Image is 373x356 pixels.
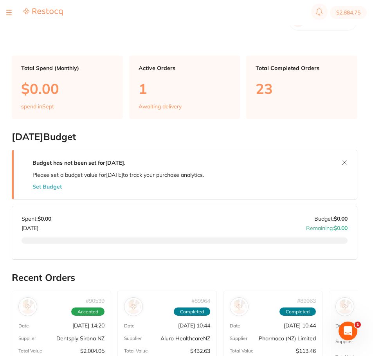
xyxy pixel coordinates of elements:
[124,336,142,341] p: Supplier
[32,183,62,190] button: Set Budget
[38,215,51,222] strong: $0.00
[284,322,316,329] p: [DATE] 10:44
[21,103,54,110] p: spend in Sept
[334,215,348,222] strong: $0.00
[256,65,348,71] p: Total Completed Orders
[190,348,210,354] p: $432.63
[296,348,316,354] p: $113.46
[178,322,210,329] p: [DATE] 10:44
[191,298,210,304] p: # 89964
[22,222,51,231] p: [DATE]
[18,323,29,329] p: Date
[139,81,231,97] p: 1
[174,307,210,316] span: Completed
[71,307,105,316] span: Accepted
[56,335,105,342] p: Dentsply Sirona NZ
[12,15,61,26] h2: Dashboard
[230,323,240,329] p: Date
[232,299,247,314] img: Pharmaco (NZ) Limited
[80,348,105,354] p: $2,004.05
[337,299,352,314] img: Henry Schein Halas (consumables)
[139,65,231,71] p: Active Orders
[335,323,346,329] p: Date
[18,336,36,341] p: Supplier
[32,159,125,166] strong: Budget has not been set for [DATE] .
[139,103,182,110] p: Awaiting delivery
[32,172,204,178] p: Please set a budget value for [DATE] to track your purchase analytics.
[21,65,114,71] p: Total Spend (Monthly)
[259,335,316,342] p: Pharmaco (NZ) Limited
[23,8,63,16] img: Restocq Logo
[246,56,357,119] a: Total Completed Orders23
[124,323,135,329] p: Date
[18,348,42,354] p: Total Value
[279,307,316,316] span: Completed
[355,322,361,328] span: 1
[21,81,114,97] p: $0.00
[160,335,210,342] p: Aluro HealthcareNZ
[230,336,247,341] p: Supplier
[256,81,348,97] p: 23
[335,339,353,344] p: Supplier
[314,216,348,222] p: Budget:
[230,348,254,354] p: Total Value
[12,56,123,119] a: Total Spend (Monthly)$0.00spend inSept
[306,222,348,231] p: Remaining:
[12,272,357,283] h2: Recent Orders
[334,225,348,232] strong: $0.00
[20,299,35,314] img: Dentsply Sirona NZ
[330,6,367,19] button: $2,884.75
[297,298,316,304] p: # 89963
[129,56,240,119] a: Active Orders1Awaiting delivery
[126,299,141,314] img: Aluro HealthcareNZ
[124,348,148,354] p: Total Value
[23,8,63,17] a: Restocq Logo
[86,298,105,304] p: # 90539
[72,322,105,329] p: [DATE] 14:20
[12,131,357,142] h2: [DATE] Budget
[22,216,51,222] p: Spent:
[339,322,357,340] iframe: Intercom live chat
